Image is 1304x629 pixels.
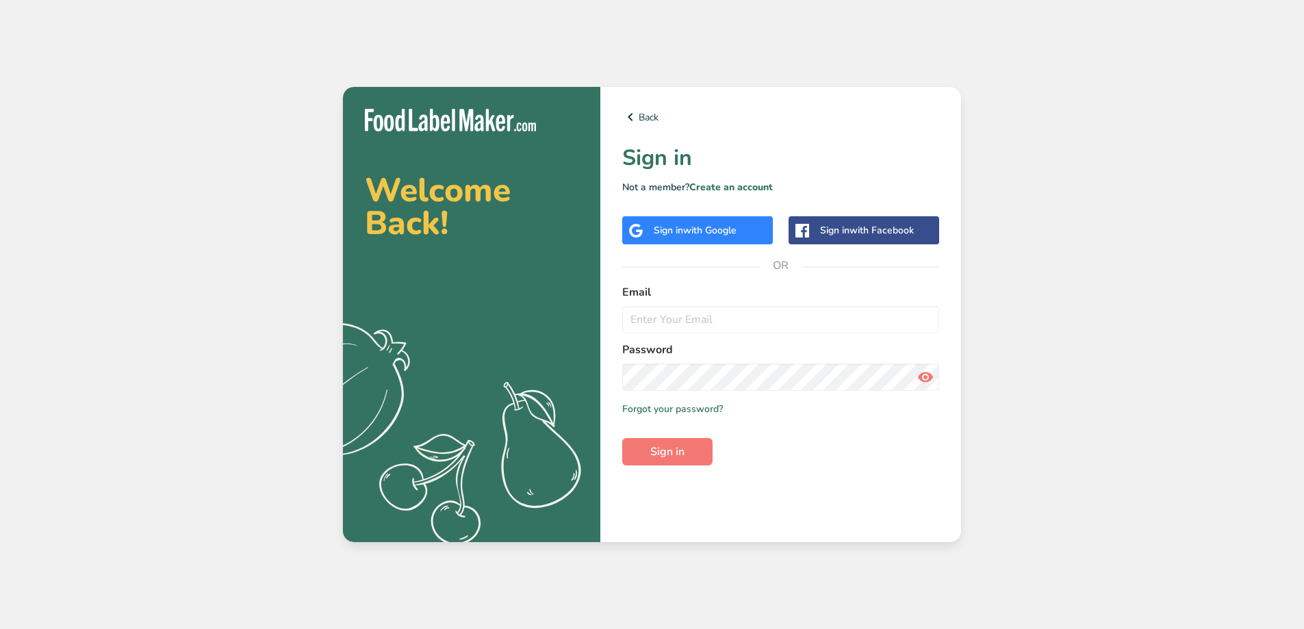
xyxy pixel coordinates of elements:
label: Email [622,284,939,300]
label: Password [622,342,939,358]
span: Sign in [650,444,685,460]
span: OR [760,245,802,286]
div: Sign in [654,223,737,238]
h1: Sign in [622,142,939,175]
p: Not a member? [622,180,939,194]
a: Create an account [689,181,773,194]
button: Sign in [622,438,713,465]
input: Enter Your Email [622,306,939,333]
span: with Facebook [849,224,914,237]
h2: Welcome Back! [365,174,578,240]
span: with Google [683,224,737,237]
a: Back [622,109,939,125]
div: Sign in [820,223,914,238]
a: Forgot your password? [622,402,723,416]
img: Food Label Maker [365,109,536,131]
